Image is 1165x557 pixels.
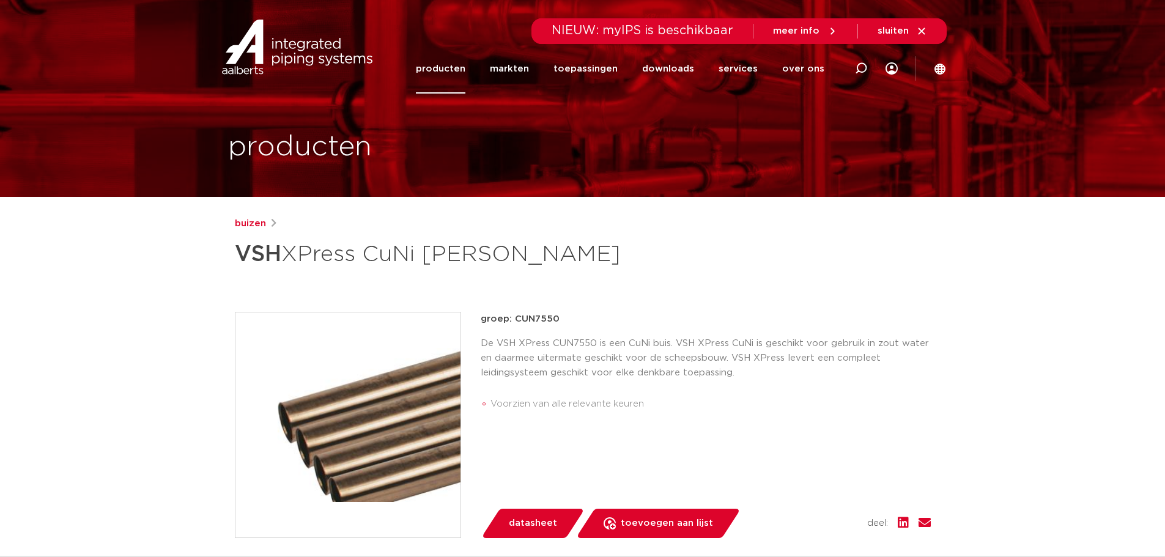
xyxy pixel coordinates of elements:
[228,128,372,167] h1: producten
[719,44,758,94] a: services
[490,394,931,414] li: Voorzien van alle relevante keuren
[642,44,694,94] a: downloads
[490,44,529,94] a: markten
[416,44,824,94] nav: Menu
[553,44,618,94] a: toepassingen
[867,516,888,531] span: deel:
[235,243,281,265] strong: VSH
[773,26,838,37] a: meer info
[878,26,909,35] span: sluiten
[235,216,266,231] a: buizen
[621,514,713,533] span: toevoegen aan lijst
[481,509,585,538] a: datasheet
[878,26,927,37] a: sluiten
[773,26,819,35] span: meer info
[509,514,557,533] span: datasheet
[481,312,931,326] p: groep: CUN7550
[481,336,931,380] p: De VSH XPress CUN7550 is een CuNi buis. VSH XPress CuNi is geschikt voor gebruik in zout water en...
[235,312,460,537] img: Product Image for VSH XPress CuNi buis
[782,44,824,94] a: over ons
[886,44,898,94] div: my IPS
[552,24,733,37] span: NIEUW: myIPS is beschikbaar
[416,44,465,94] a: producten
[235,236,694,273] h1: XPress CuNi [PERSON_NAME]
